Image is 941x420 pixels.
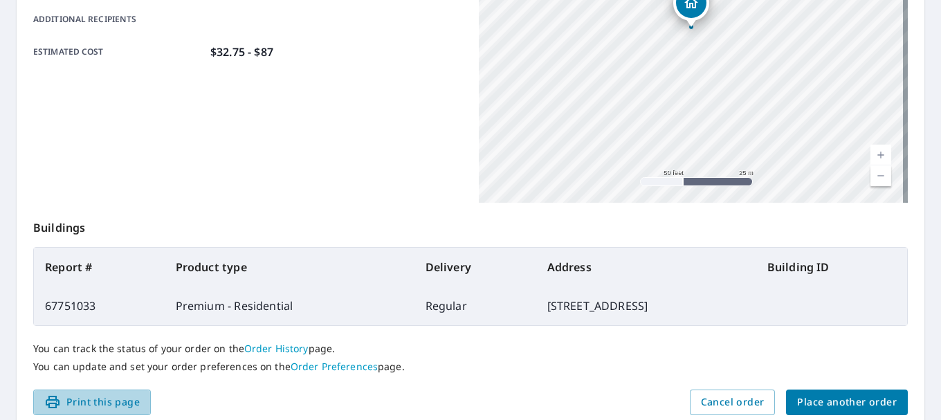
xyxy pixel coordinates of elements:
[756,248,907,286] th: Building ID
[870,145,891,165] a: Current Level 19, Zoom In
[414,248,536,286] th: Delivery
[33,390,151,415] button: Print this page
[797,394,897,411] span: Place another order
[33,13,205,26] p: Additional recipients
[414,286,536,325] td: Regular
[33,360,908,373] p: You can update and set your order preferences on the page.
[786,390,908,415] button: Place another order
[291,360,378,373] a: Order Preferences
[210,44,273,60] p: $32.75 - $87
[33,343,908,355] p: You can track the status of your order on the page.
[536,286,756,325] td: [STREET_ADDRESS]
[870,165,891,186] a: Current Level 19, Zoom Out
[34,286,165,325] td: 67751033
[701,394,765,411] span: Cancel order
[165,286,414,325] td: Premium - Residential
[44,394,140,411] span: Print this page
[165,248,414,286] th: Product type
[34,248,165,286] th: Report #
[33,44,205,60] p: Estimated cost
[536,248,756,286] th: Address
[33,203,908,247] p: Buildings
[690,390,776,415] button: Cancel order
[244,342,309,355] a: Order History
